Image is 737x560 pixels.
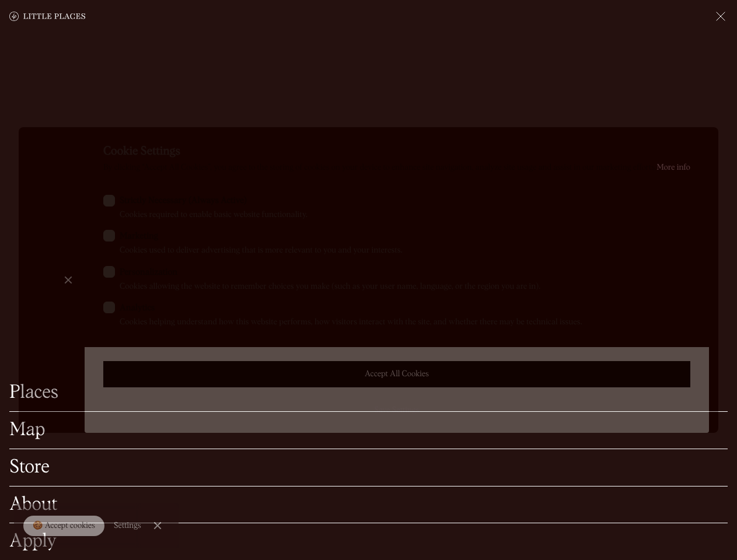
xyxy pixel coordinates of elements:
div: Cookie Settings [103,143,690,160]
div: Strictly Necessary (Always Active) [120,195,690,207]
div: Accept All Cookies [116,370,678,378]
div: Cookies helping understand how this website performs, how visitors interact with the site, and wh... [120,317,690,328]
a: Close Cookie Preference Manager [57,268,80,292]
a: Accept All Cookies [103,361,690,387]
div: Cookies used to deliver advertising that is more relevant to you and your interests. [120,245,690,257]
div: Save Settings [103,406,690,414]
span: Analytics [120,302,155,314]
span: Personalization [120,267,177,279]
a: More info [656,163,690,171]
div: By clicking “Accept All Cookies”, you agree to the storing of cookies on your device to enhance s... [103,162,690,174]
div: Cookies allowing the website to remember choices you make (such as your user name, language, or t... [120,281,690,293]
span: Marketing [120,230,158,243]
form: ck-form [103,174,690,416]
div: Cookies required to enable basic website functionality. [120,209,690,221]
a: Save Settings [103,397,690,423]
